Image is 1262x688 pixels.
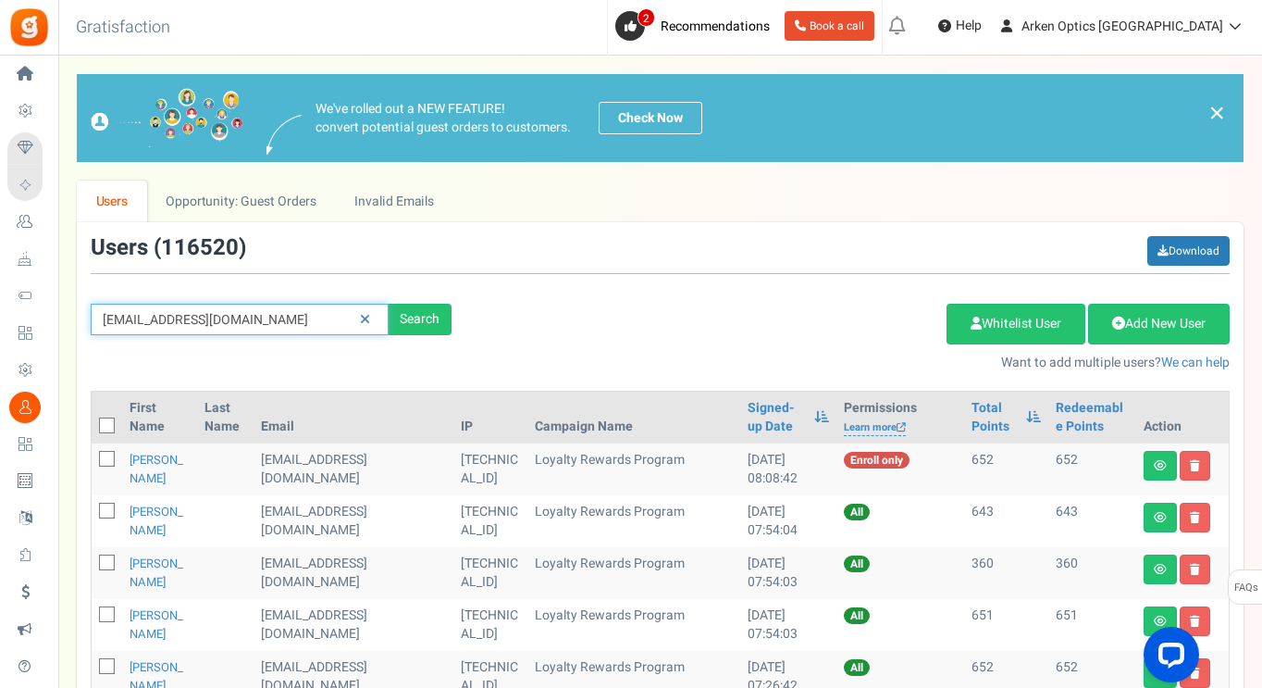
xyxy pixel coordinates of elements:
[453,392,527,444] th: IP
[1154,512,1167,523] i: View details
[1088,304,1230,344] a: Add New User
[130,503,183,539] a: [PERSON_NAME]
[91,88,243,148] img: images
[389,304,452,335] div: Search
[266,115,302,155] img: images
[836,392,963,444] th: Permissions
[527,599,740,651] td: Loyalty Rewards Program
[161,231,239,264] span: 116520
[615,11,777,41] a: 2 Recommendations
[661,17,770,36] span: Recommendations
[351,304,379,336] a: Reset
[1190,564,1200,575] i: Delete user
[254,392,452,444] th: Email
[197,392,254,444] th: Last Name
[1154,616,1167,627] i: View details
[130,451,183,487] a: [PERSON_NAME]
[527,444,740,495] td: Loyalty Rewards Program
[1136,392,1229,444] th: Action
[91,304,389,335] input: Search by email or name
[844,452,909,469] span: Enroll only
[122,392,197,444] th: First Name
[740,599,836,651] td: [DATE] 07:54:03
[748,399,805,436] a: Signed-up Date
[8,6,50,48] img: Gratisfaction
[1190,460,1200,471] i: Delete user
[971,399,1017,436] a: Total Points
[964,444,1048,495] td: 652
[1021,17,1223,36] span: Arken Optics [GEOGRAPHIC_DATA]
[130,555,183,591] a: [PERSON_NAME]
[453,495,527,547] td: [TECHNICAL_ID]
[254,599,452,651] td: [EMAIL_ADDRESS][DOMAIN_NAME]
[1208,102,1225,124] a: ×
[1154,460,1167,471] i: View details
[740,495,836,547] td: [DATE] 07:54:04
[844,420,906,436] a: Learn more
[130,607,183,643] a: [PERSON_NAME]
[1161,353,1230,372] a: We can help
[453,547,527,599] td: [TECHNICAL_ID]
[1048,495,1136,547] td: 643
[931,11,989,41] a: Help
[951,17,982,35] span: Help
[1147,236,1230,266] a: Download
[946,304,1085,344] a: Whitelist User
[964,495,1048,547] td: 643
[1190,512,1200,523] i: Delete user
[740,547,836,599] td: [DATE] 07:54:03
[964,599,1048,651] td: 651
[1233,570,1258,606] span: FAQs
[785,11,874,41] a: Book a call
[254,444,452,495] td: [EMAIL_ADDRESS][DOMAIN_NAME]
[844,607,870,624] span: All
[1056,399,1129,436] a: Redeemable Points
[91,236,246,260] h3: Users ( )
[315,100,571,137] p: We've rolled out a NEW FEATURE! convert potential guest orders to customers.
[527,392,740,444] th: Campaign Name
[453,444,527,495] td: [TECHNICAL_ID]
[1048,444,1136,495] td: 652
[1190,616,1200,627] i: Delete user
[740,444,836,495] td: [DATE] 08:08:42
[254,547,452,599] td: [EMAIL_ADDRESS][DOMAIN_NAME]
[637,8,655,27] span: 2
[254,495,452,547] td: [EMAIL_ADDRESS][DOMAIN_NAME]
[147,181,335,222] a: Opportunity: Guest Orders
[453,599,527,651] td: [TECHNICAL_ID]
[844,504,870,520] span: All
[1048,547,1136,599] td: 360
[1048,599,1136,651] td: 651
[964,547,1048,599] td: 360
[844,659,870,676] span: All
[599,102,702,134] a: Check Now
[527,495,740,547] td: Loyalty Rewards Program
[844,556,870,572] span: All
[77,181,147,222] a: Users
[56,9,191,46] h3: Gratisfaction
[479,354,1230,372] p: Want to add multiple users?
[527,547,740,599] td: Loyalty Rewards Program
[336,181,453,222] a: Invalid Emails
[1154,564,1167,575] i: View details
